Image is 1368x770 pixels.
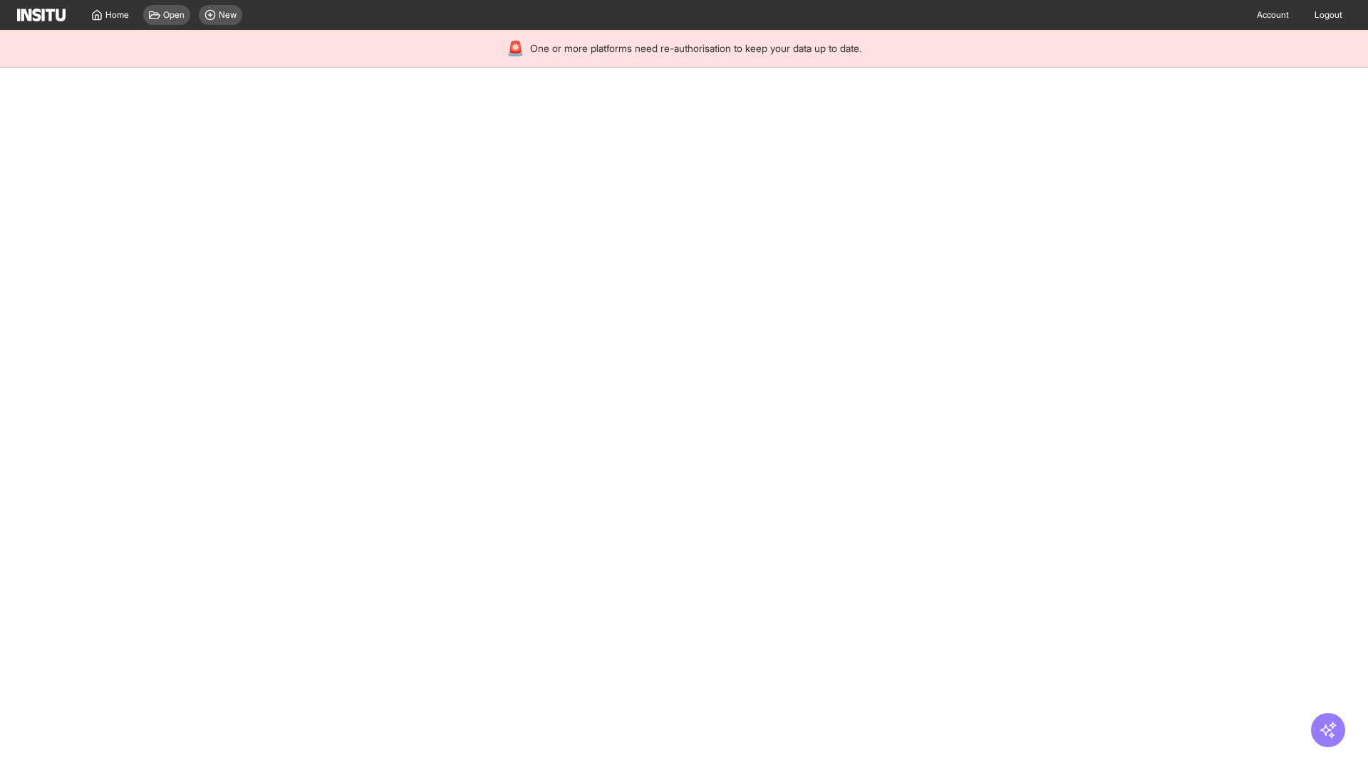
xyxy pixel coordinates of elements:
[105,9,129,21] span: Home
[219,9,237,21] span: New
[507,38,524,58] div: 🚨
[163,9,185,21] span: Open
[530,41,861,56] span: One or more platforms need re-authorisation to keep your data up to date.
[17,9,66,21] img: Logo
